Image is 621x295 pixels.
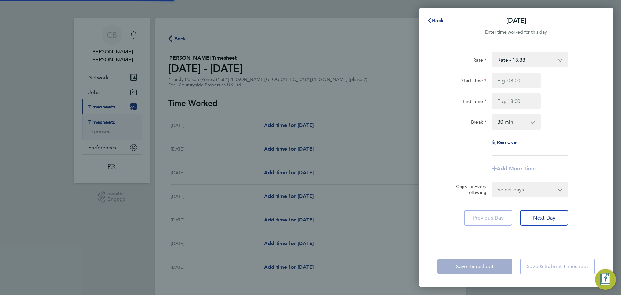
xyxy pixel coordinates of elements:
button: Next Day [520,210,568,226]
input: E.g. 08:00 [492,73,541,88]
label: Start Time [461,78,486,85]
span: Remove [497,139,517,145]
button: Back [420,14,451,27]
input: E.g. 18:00 [492,93,541,109]
div: Enter time worked for this day. [419,28,613,36]
label: Copy To Every Following [451,184,486,195]
span: Next Day [533,215,555,221]
p: [DATE] [506,16,526,25]
label: Break [471,119,486,127]
button: Remove [492,140,517,145]
button: Engage Resource Center [595,269,616,290]
label: End Time [463,98,486,106]
label: Rate [473,57,486,65]
span: Back [432,17,444,24]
